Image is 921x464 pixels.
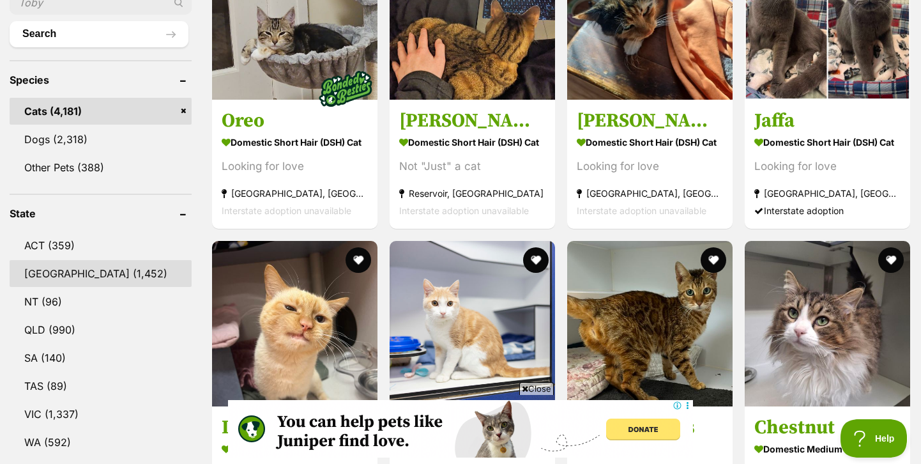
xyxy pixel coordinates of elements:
span: Interstate adoption unavailable [399,205,529,216]
button: favourite [346,247,371,273]
div: Interstate adoption [754,202,901,219]
span: Interstate adoption unavailable [222,205,351,216]
h3: [PERSON_NAME] [577,109,723,133]
strong: Domestic Short Hair (DSH) Cat [577,133,723,151]
header: State [10,208,192,219]
img: Chestnut - Domestic Medium Hair Cat [745,241,910,406]
img: Kitty Poppins - Bengal Cat [567,241,733,406]
img: bonded besties [314,57,377,121]
button: favourite [523,247,549,273]
strong: [GEOGRAPHIC_DATA], [GEOGRAPHIC_DATA] [577,185,723,202]
a: WA (592) [10,429,192,456]
h3: Oreo [222,109,368,133]
a: SA (140) [10,344,192,371]
strong: [GEOGRAPHIC_DATA], [GEOGRAPHIC_DATA] [754,185,901,202]
div: Looking for love [222,158,368,175]
button: Search [10,21,188,47]
header: Species [10,74,192,86]
iframe: Advertisement [228,400,693,458]
strong: Reservoir, [GEOGRAPHIC_DATA] [399,185,545,202]
a: Oreo Domestic Short Hair (DSH) Cat Looking for love [GEOGRAPHIC_DATA], [GEOGRAPHIC_DATA] Intersta... [212,99,377,229]
a: Dogs (2,318) [10,126,192,153]
a: TAS (89) [10,373,192,399]
h3: [PERSON_NAME] [399,109,545,133]
strong: Domestic Medium Hair Cat [222,440,368,458]
a: ACT (359) [10,232,192,259]
span: Interstate adoption unavailable [577,205,706,216]
strong: Domestic Short Hair (DSH) Cat [399,133,545,151]
iframe: Help Scout Beacon - Open [841,419,908,458]
button: favourite [701,247,726,273]
a: [PERSON_NAME] Domestic Short Hair (DSH) Cat Looking for love [GEOGRAPHIC_DATA], [GEOGRAPHIC_DATA]... [567,99,733,229]
img: Domhnall - Domestic Medium Hair Cat [212,241,377,406]
a: Jaffa Domestic Short Hair (DSH) Cat Looking for love [GEOGRAPHIC_DATA], [GEOGRAPHIC_DATA] Interst... [745,99,910,229]
span: Close [519,382,554,395]
h3: Chestnut [754,415,901,440]
a: [GEOGRAPHIC_DATA] (1,452) [10,260,192,287]
h3: Jaffa [754,109,901,133]
a: NT (96) [10,288,192,315]
a: VIC (1,337) [10,401,192,428]
div: Not "Just" a cat [399,158,545,175]
img: Cake - Domestic Short Hair Cat [390,241,555,406]
strong: Domestic Medium Hair Cat [754,440,901,458]
a: QLD (990) [10,316,192,343]
h3: Domhnall [222,415,368,440]
div: Looking for love [577,158,723,175]
strong: Domestic Short Hair (DSH) Cat [222,133,368,151]
button: favourite [878,247,904,273]
div: Looking for love [754,158,901,175]
a: Cats (4,181) [10,98,192,125]
strong: [GEOGRAPHIC_DATA], [GEOGRAPHIC_DATA] [222,185,368,202]
a: Other Pets (388) [10,154,192,181]
a: [PERSON_NAME] Domestic Short Hair (DSH) Cat Not "Just" a cat Reservoir, [GEOGRAPHIC_DATA] Interst... [390,99,555,229]
strong: Domestic Short Hair (DSH) Cat [754,133,901,151]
